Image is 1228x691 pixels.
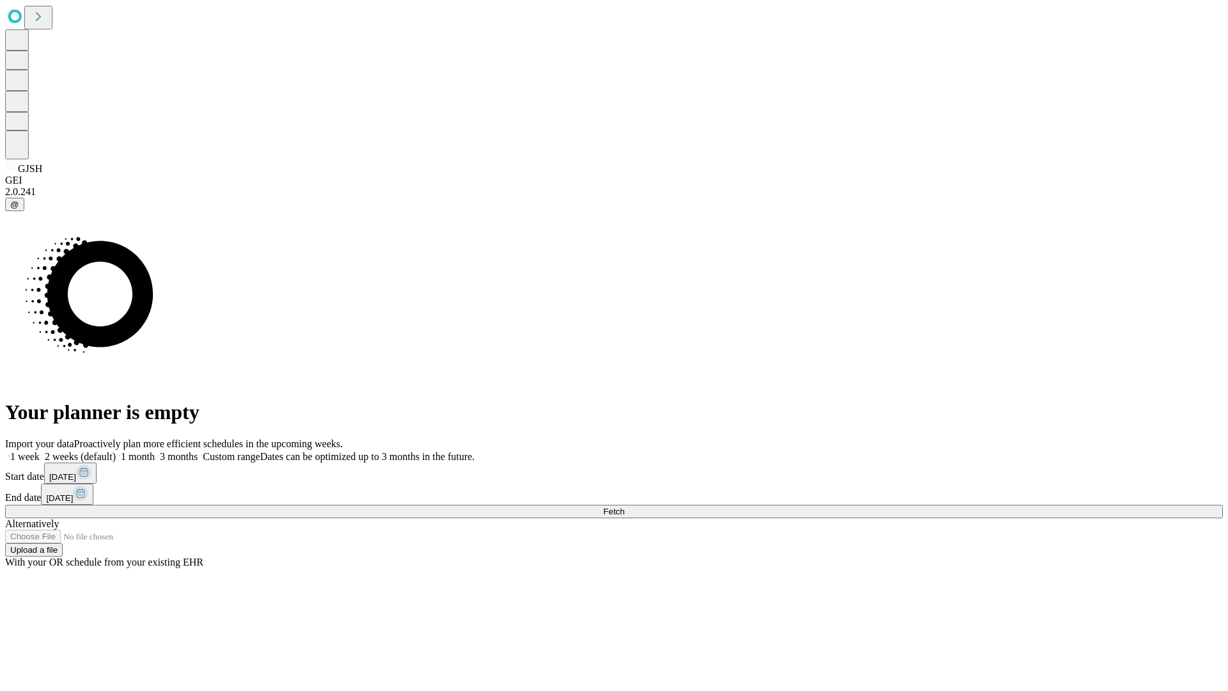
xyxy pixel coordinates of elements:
span: Import your data [5,438,74,449]
button: Fetch [5,505,1223,518]
span: 3 months [160,451,198,462]
div: 2.0.241 [5,186,1223,198]
span: GJSH [18,163,42,174]
span: 1 week [10,451,40,462]
span: 1 month [121,451,155,462]
span: Alternatively [5,518,59,529]
span: Fetch [603,507,624,516]
div: GEI [5,175,1223,186]
span: @ [10,200,19,209]
div: Start date [5,463,1223,484]
button: [DATE] [44,463,97,484]
span: 2 weeks (default) [45,451,116,462]
span: Proactively plan more efficient schedules in the upcoming weeks. [74,438,343,449]
h1: Your planner is empty [5,401,1223,424]
span: With your OR schedule from your existing EHR [5,557,203,568]
div: End date [5,484,1223,505]
span: [DATE] [49,472,76,482]
span: Dates can be optimized up to 3 months in the future. [260,451,475,462]
button: Upload a file [5,543,63,557]
button: [DATE] [41,484,93,505]
span: Custom range [203,451,260,462]
button: @ [5,198,24,211]
span: [DATE] [46,493,73,503]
